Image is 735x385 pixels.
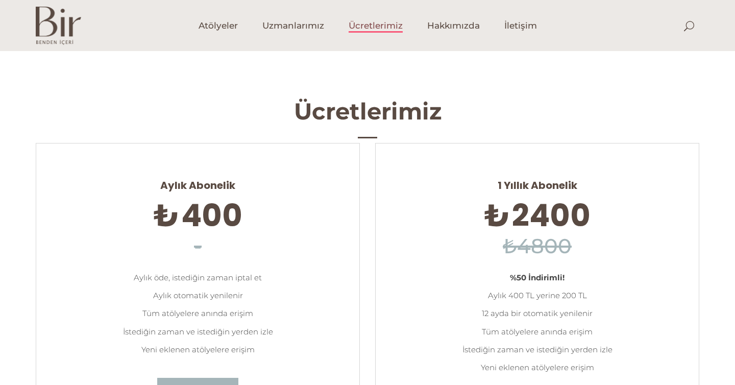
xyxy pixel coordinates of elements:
span: Ücretlerimiz [349,20,403,32]
span: 400 [181,194,242,237]
h6: - [52,231,344,261]
span: ₺ [154,194,179,237]
li: Aylık otomatik yenilenir [52,286,344,304]
li: İstediğin zaman ve istediğin yerden izle [52,323,344,341]
span: ₺ [484,194,510,237]
li: İstediğin zaman ve istediğin yerden izle [391,341,683,358]
span: Aylık Abonelik [52,170,344,192]
li: Aylık öde, istediğin zaman iptal et [52,269,344,286]
span: 1 Yıllık Abonelik [391,170,683,192]
li: Yeni eklenen atölyelere erişim [391,358,683,376]
strong: %50 İndirimli! [510,273,565,282]
li: Aylık 400 TL yerine 200 TL [391,286,683,304]
span: 2400 [512,194,591,237]
span: Hakkımızda [427,20,480,32]
li: 12 ayda bir otomatik yenilenir [391,304,683,322]
span: Atölyeler [199,20,238,32]
h6: ₺4800 [391,231,683,261]
li: Tüm atölyelere anında erişim [52,304,344,322]
li: Tüm atölyelere anında erişim [391,323,683,341]
span: Uzmanlarımız [262,20,324,32]
span: İletişim [504,20,537,32]
li: Yeni eklenen atölyelere erişim [52,341,344,358]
